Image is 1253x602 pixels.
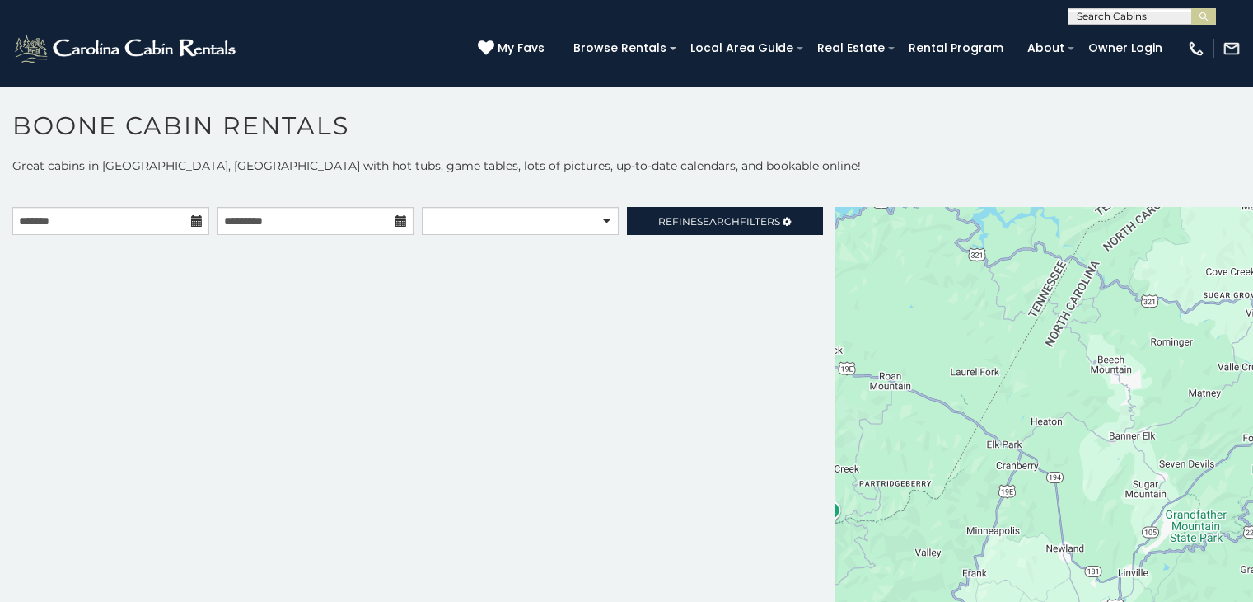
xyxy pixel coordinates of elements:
[900,35,1012,61] a: Rental Program
[697,215,740,228] span: Search
[478,40,549,58] a: My Favs
[1223,40,1241,58] img: mail-regular-white.png
[1019,35,1073,61] a: About
[658,215,780,228] span: Refine Filters
[1187,40,1205,58] img: phone-regular-white.png
[682,35,802,61] a: Local Area Guide
[12,32,241,65] img: White-1-2.png
[565,35,675,61] a: Browse Rentals
[1080,35,1171,61] a: Owner Login
[627,207,824,235] a: RefineSearchFilters
[498,40,545,57] span: My Favs
[809,35,893,61] a: Real Estate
